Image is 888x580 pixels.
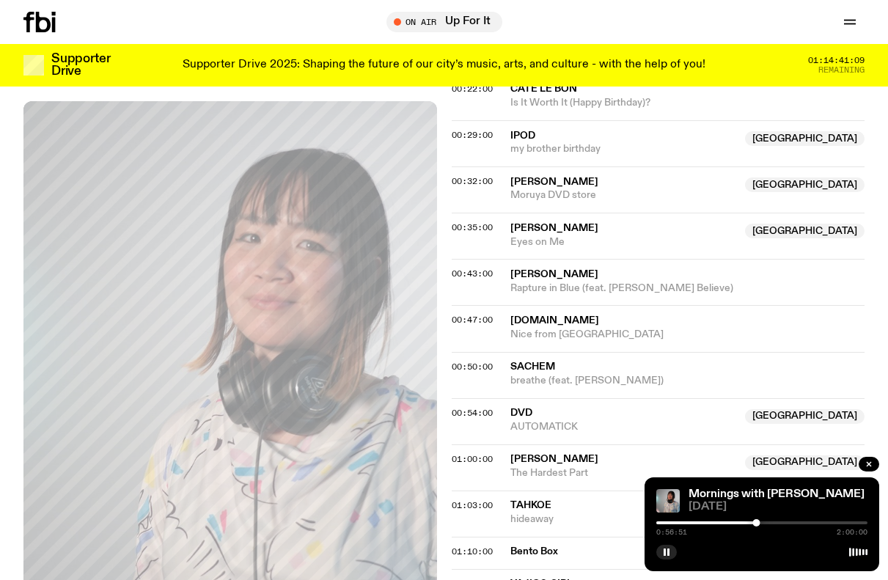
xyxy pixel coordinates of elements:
[745,455,865,470] span: [GEOGRAPHIC_DATA]
[510,420,737,434] span: AUTOMATICK
[452,270,493,278] button: 00:43:00
[452,177,493,186] button: 00:32:00
[510,500,551,510] span: Tahkoe
[452,314,493,326] span: 00:47:00
[510,188,737,202] span: Moruya DVD store
[510,513,737,526] span: hideaway
[452,83,493,95] span: 00:22:00
[452,129,493,141] span: 00:29:00
[510,96,865,110] span: Is It Worth It (Happy Birthday)?
[510,282,865,295] span: Rapture in Blue (feat. [PERSON_NAME] Believe)
[745,409,865,424] span: [GEOGRAPHIC_DATA]
[510,328,865,342] span: Nice from [GEOGRAPHIC_DATA]
[452,361,493,372] span: 00:50:00
[689,502,867,513] span: [DATE]
[745,177,865,192] span: [GEOGRAPHIC_DATA]
[452,316,493,324] button: 00:47:00
[510,466,737,480] span: The Hardest Part
[510,223,598,233] span: [PERSON_NAME]
[452,502,493,510] button: 01:03:00
[452,407,493,419] span: 00:54:00
[386,12,502,32] button: On AirUp For It
[510,361,555,372] span: Sachem
[183,59,705,72] p: Supporter Drive 2025: Shaping the future of our city’s music, arts, and culture - with the help o...
[510,545,856,559] span: Bento Box
[837,529,867,536] span: 2:00:00
[452,85,493,93] button: 00:22:00
[452,224,493,232] button: 00:35:00
[51,53,110,78] h3: Supporter Drive
[452,453,493,465] span: 01:00:00
[452,363,493,371] button: 00:50:00
[689,488,865,500] a: Mornings with [PERSON_NAME]
[452,175,493,187] span: 00:32:00
[510,315,599,326] span: [DOMAIN_NAME]
[452,131,493,139] button: 00:29:00
[452,268,493,279] span: 00:43:00
[808,56,865,65] span: 01:14:41:09
[745,131,865,146] span: [GEOGRAPHIC_DATA]
[745,224,865,238] span: [GEOGRAPHIC_DATA]
[510,408,532,418] span: DVD
[452,499,493,511] span: 01:03:00
[510,142,737,156] span: my brother birthday
[510,269,598,279] span: [PERSON_NAME]
[656,529,687,536] span: 0:56:51
[510,235,737,249] span: Eyes on Me
[510,131,535,141] span: iPod
[452,546,493,557] span: 01:10:00
[510,177,598,187] span: [PERSON_NAME]
[452,221,493,233] span: 00:35:00
[452,548,493,556] button: 01:10:00
[452,455,493,463] button: 01:00:00
[510,454,598,464] span: [PERSON_NAME]
[452,409,493,417] button: 00:54:00
[510,374,865,388] span: breathe (feat. [PERSON_NAME])
[510,84,577,94] span: Cate Le Bon
[818,66,865,74] span: Remaining
[656,489,680,513] img: Kana Frazer is smiling at the camera with her head tilted slightly to her left. She wears big bla...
